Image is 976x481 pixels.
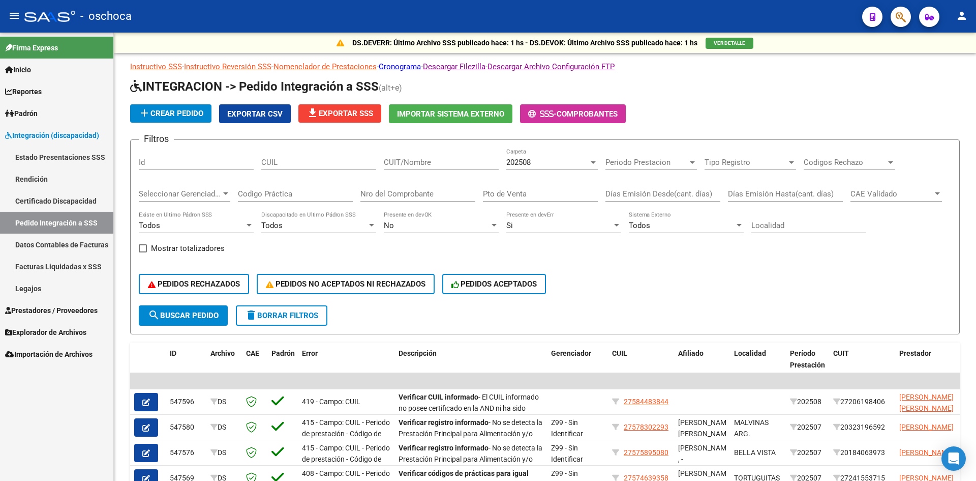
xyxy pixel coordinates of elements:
[273,62,377,71] a: Nomenclador de Prestaciones
[624,398,668,406] span: 27584483844
[790,421,825,433] div: 202507
[219,104,291,123] button: Exportar CSV
[245,309,257,321] mat-icon: delete
[139,305,228,326] button: Buscar Pedido
[833,447,891,459] div: 20184063973
[506,158,531,167] span: 202508
[384,221,394,230] span: No
[267,343,298,387] datatable-header-cell: Padrón
[352,37,697,48] p: DS.DEVERR: Último Archivo SSS publicado hace: 1 hs - DS.DEVOK: Último Archivo SSS publicado hace:...
[397,109,504,119] span: Importar Sistema Externo
[674,343,730,387] datatable-header-cell: Afiliado
[302,418,390,450] span: 415 - Campo: CUIL - Periodo de prestación - Código de practica
[547,343,608,387] datatable-header-cell: Gerenciador
[734,448,776,457] span: BELLA VISTA
[551,418,583,438] span: Z99 - Sin Identificar
[170,447,202,459] div: 547576
[520,104,626,123] button: -Comprobantes
[394,343,547,387] datatable-header-cell: Descripción
[80,5,132,27] span: - oschoca
[528,109,557,119] span: -
[170,349,176,357] span: ID
[506,221,513,230] span: Si
[557,109,618,119] span: Comprobantes
[899,448,954,457] span: [PERSON_NAME]
[5,305,98,316] span: Prestadores / Proveedores
[130,61,960,72] p: - - - - -
[829,343,895,387] datatable-header-cell: CUIT
[605,158,688,167] span: Periodo Prestacion
[8,10,20,22] mat-icon: menu
[257,274,435,294] button: PEDIDOS NO ACEPTADOS NI RECHAZADOS
[956,10,968,22] mat-icon: person
[790,349,825,369] span: Período Prestación
[850,189,933,199] span: CAE Validado
[206,343,242,387] datatable-header-cell: Archivo
[678,444,733,464] span: [PERSON_NAME] , -
[302,444,390,475] span: 415 - Campo: CUIL - Periodo de prestación - Código de practica
[210,396,238,408] div: DS
[307,109,373,118] span: Exportar SSS
[227,109,283,119] span: Exportar CSV
[399,444,489,452] strong: Verificar registro informado
[399,393,478,401] strong: Verificar CUIL informado
[399,444,542,475] span: - No se detecta la Prestación Principal para Alimentación y/o Transporte
[678,349,704,357] span: Afiliado
[730,343,786,387] datatable-header-cell: Localidad
[423,62,485,71] a: Descargar Filezilla
[678,418,733,450] span: [PERSON_NAME] [PERSON_NAME] , -
[298,104,381,123] button: Exportar SSS
[451,279,537,289] span: PEDIDOS ACEPTADOS
[210,421,238,433] div: DS
[184,62,271,71] a: Instructivo Reversión SSS
[790,447,825,459] div: 202507
[624,448,668,457] span: 27575895080
[210,447,238,459] div: DS
[5,108,38,119] span: Padrón
[151,242,225,254] span: Mostrar totalizadores
[551,349,591,357] span: Gerenciador
[786,343,829,387] datatable-header-cell: Período Prestación
[379,83,402,93] span: (alt+e)
[139,189,221,199] span: Seleccionar Gerenciador
[139,221,160,230] span: Todos
[138,107,150,119] mat-icon: add
[389,104,512,123] button: Importar Sistema Externo
[246,349,259,357] span: CAE
[790,396,825,408] div: 202508
[899,393,954,413] span: [PERSON_NAME] [PERSON_NAME]
[130,104,211,123] button: Crear Pedido
[734,349,766,357] span: Localidad
[899,349,931,357] span: Prestador
[139,274,249,294] button: PEDIDOS RECHAZADOS
[148,309,160,321] mat-icon: search
[706,38,753,49] button: VER DETALLE
[941,446,966,471] div: Open Intercom Messenger
[148,311,219,320] span: Buscar Pedido
[629,221,650,230] span: Todos
[245,311,318,320] span: Borrar Filtros
[170,396,202,408] div: 547596
[833,396,891,408] div: 27206198406
[399,418,542,450] span: - No se detecta la Prestación Principal para Alimentación y/o Transporte
[139,132,174,146] h3: Filtros
[302,398,360,406] span: 419 - Campo: CUIL
[5,86,42,97] span: Reportes
[804,158,886,167] span: Codigos Rechazo
[895,343,961,387] datatable-header-cell: Prestador
[130,62,182,71] a: Instructivo SSS
[624,423,668,431] span: 27578302293
[170,421,202,433] div: 547580
[148,279,240,289] span: PEDIDOS RECHAZADOS
[399,418,489,427] strong: Verificar registro informado
[379,62,421,71] a: Cronograma
[551,444,583,464] span: Z99 - Sin Identificar
[705,158,787,167] span: Tipo Registro
[487,62,615,71] a: Descargar Archivo Configuración FTP
[5,42,58,53] span: Firma Express
[271,349,295,357] span: Padrón
[5,64,31,75] span: Inicio
[399,393,539,436] span: - El CUIL informado no posee certificado en la AND ni ha sido digitalizado a través del Sistema Ú...
[266,279,425,289] span: PEDIDOS NO ACEPTADOS NI RECHAZADOS
[298,343,394,387] datatable-header-cell: Error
